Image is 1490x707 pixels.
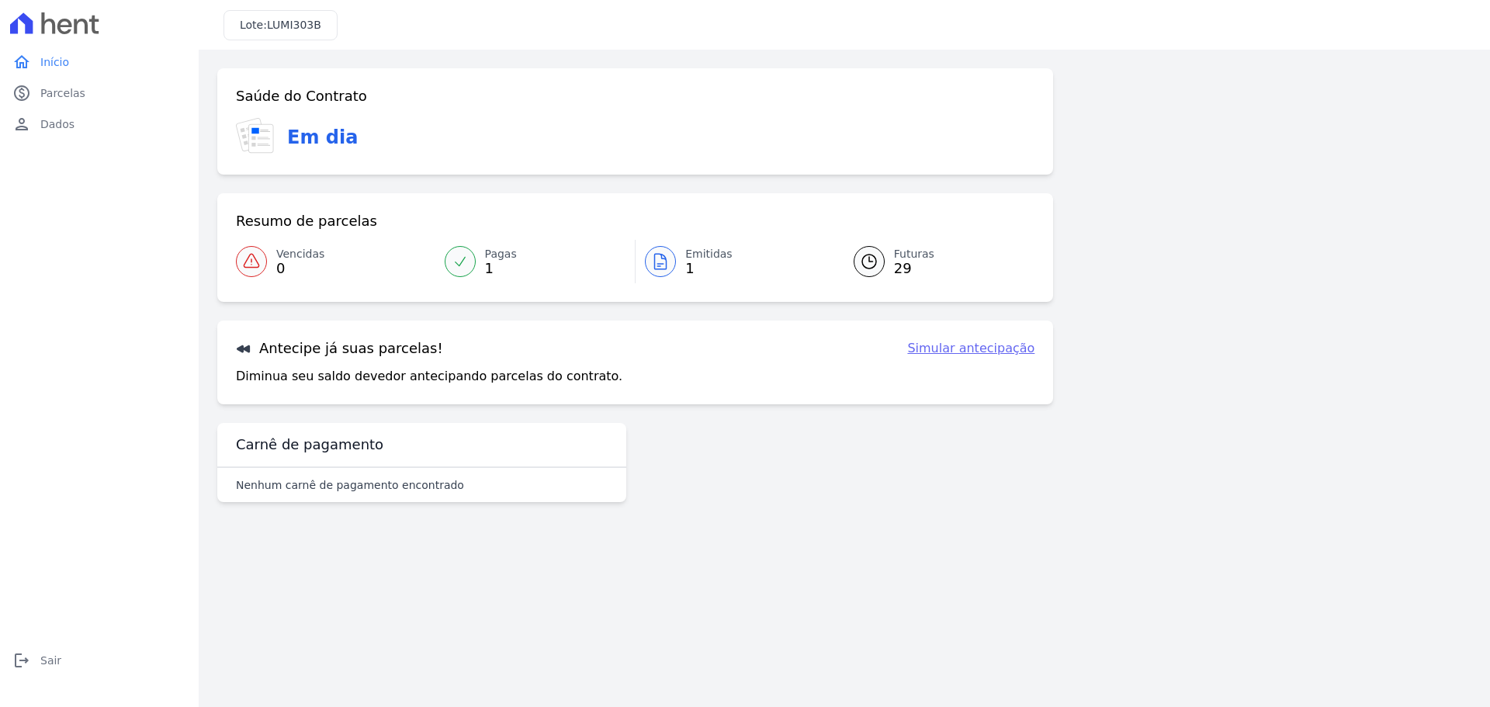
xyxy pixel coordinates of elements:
[907,339,1034,358] a: Simular antecipação
[6,109,192,140] a: personDados
[236,367,622,386] p: Diminua seu saldo devedor antecipando parcelas do contrato.
[636,240,835,283] a: Emitidas 1
[240,17,321,33] h3: Lote:
[40,653,61,668] span: Sair
[685,246,733,262] span: Emitidas
[236,240,435,283] a: Vencidas 0
[6,78,192,109] a: paidParcelas
[12,84,31,102] i: paid
[6,645,192,676] a: logoutSair
[267,19,321,31] span: LUMI303B
[236,435,383,454] h3: Carnê de pagamento
[894,262,934,275] span: 29
[236,339,443,358] h3: Antecipe já suas parcelas!
[435,240,636,283] a: Pagas 1
[236,212,377,230] h3: Resumo de parcelas
[40,85,85,101] span: Parcelas
[485,246,517,262] span: Pagas
[287,123,358,151] h3: Em dia
[835,240,1035,283] a: Futuras 29
[236,87,367,106] h3: Saúde do Contrato
[276,246,324,262] span: Vencidas
[236,477,464,493] p: Nenhum carnê de pagamento encontrado
[6,47,192,78] a: homeInício
[894,246,934,262] span: Futuras
[685,262,733,275] span: 1
[40,116,74,132] span: Dados
[40,54,69,70] span: Início
[12,651,31,670] i: logout
[485,262,517,275] span: 1
[12,53,31,71] i: home
[276,262,324,275] span: 0
[12,115,31,133] i: person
